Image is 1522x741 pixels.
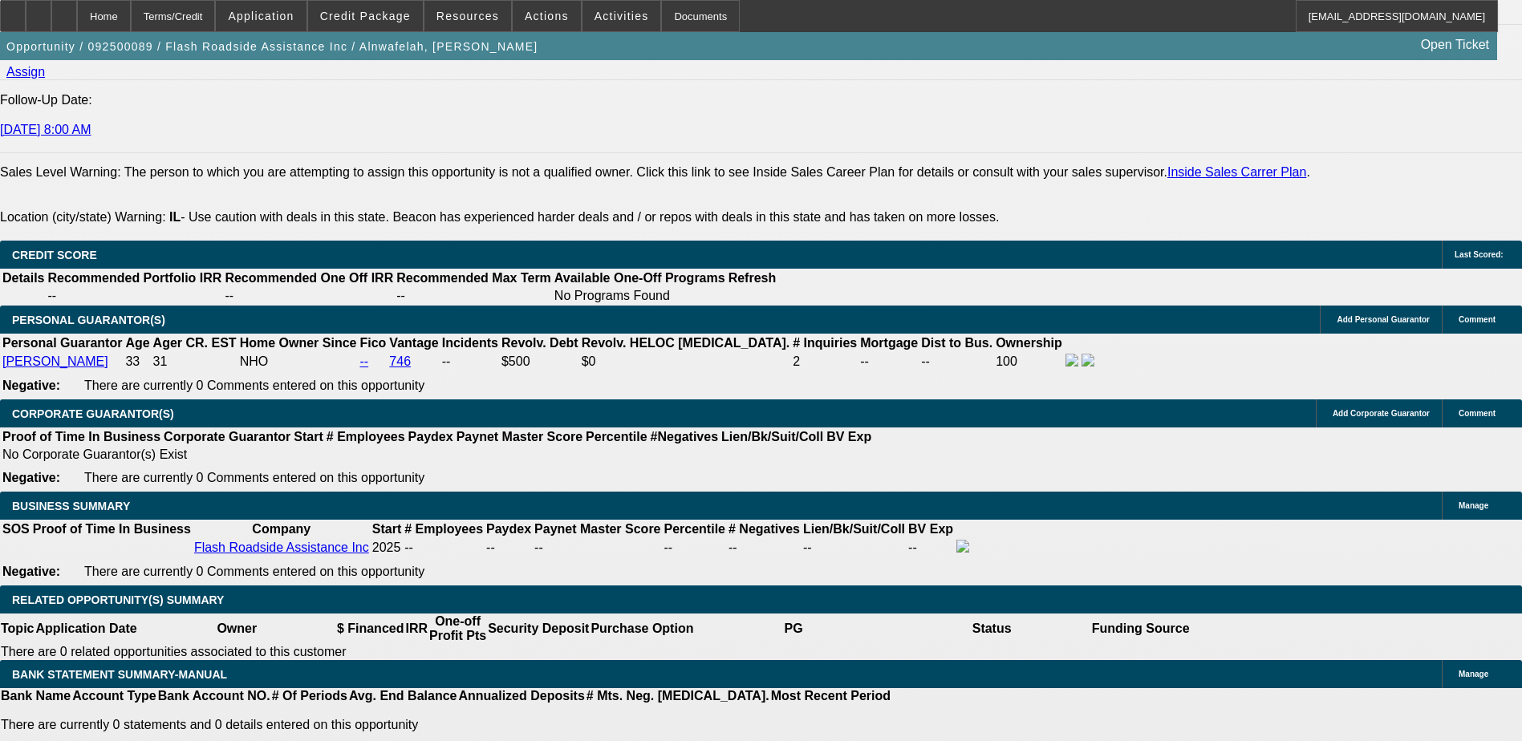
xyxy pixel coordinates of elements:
[1337,315,1430,324] span: Add Personal Guarantor
[408,430,453,443] b: Paydex
[664,541,725,555] div: --
[582,336,790,350] b: Revolv. HELOC [MEDICAL_DATA].
[194,541,369,554] a: Flash Roadside Assistance Inc
[826,430,871,443] b: BV Exp
[12,249,97,261] span: CREDIT SCORE
[729,522,800,536] b: # Negatives
[1082,354,1094,366] img: linkedin-icon.png
[84,471,424,484] span: There are currently 0 Comments entered on this opportunity
[651,430,719,443] b: #Negatives
[581,353,791,370] td: $0
[404,541,413,554] span: --
[1414,31,1496,59] a: Open Ticket
[84,565,424,578] span: There are currently 0 Comments entered on this opportunity
[138,613,336,644] th: Owner
[164,430,290,443] b: Corporate Guarantor
[501,336,578,350] b: Revolv. Debt
[1459,409,1496,418] span: Comment
[240,336,357,350] b: Home Owner Since
[554,288,726,304] td: No Programs Found
[2,471,60,484] b: Negative:
[2,270,45,286] th: Details
[125,336,149,350] b: Age
[224,270,394,286] th: Recommended One Off IRR
[457,430,582,443] b: Paynet Master Score
[372,522,401,536] b: Start
[1459,315,1496,324] span: Comment
[501,353,579,370] td: $500
[47,288,222,304] td: --
[534,541,660,555] div: --
[169,210,999,224] label: - Use caution with deals in this state. Beacon has experienced harder deals and / or repos with d...
[770,688,891,704] th: Most Recent Period
[792,353,858,370] td: 2
[2,379,60,392] b: Negative:
[728,270,777,286] th: Refresh
[320,10,411,22] span: Credit Package
[1065,354,1078,366] img: facebook-icon.png
[859,353,919,370] td: --
[389,354,411,368] a: 746
[424,1,511,31] button: Resources
[294,430,323,443] b: Start
[12,407,174,420] span: CORPORATE GUARANTOR(S)
[729,541,800,555] div: --
[908,522,953,536] b: BV Exp
[404,613,428,644] th: IRR
[404,522,483,536] b: # Employees
[486,522,531,536] b: Paydex
[124,165,1310,179] label: The person to which you are attempting to assign this opportunity is not a qualified owner. Click...
[956,540,969,553] img: facebook-icon.png
[12,593,224,606] span: RELATED OPPORTUNITY(S) SUMMARY
[32,521,192,537] th: Proof of Time In Business
[793,336,857,350] b: # Inquiries
[2,565,60,578] b: Negative:
[2,521,30,537] th: SOS
[907,539,954,557] td: --
[12,500,130,512] span: BUSINESS SUMMARY
[2,354,108,368] a: [PERSON_NAME]
[694,613,892,644] th: PG
[586,688,770,704] th: # Mts. Neg. [MEDICAL_DATA].
[586,430,647,443] b: Percentile
[525,10,569,22] span: Actions
[554,270,726,286] th: Available One-Off Programs
[428,613,487,644] th: One-off Profit Pts
[921,336,992,350] b: Dist to Bus.
[1333,409,1430,418] span: Add Corporate Guarantor
[157,688,271,704] th: Bank Account NO.
[359,354,368,368] a: --
[34,613,137,644] th: Application Date
[336,613,405,644] th: $ Financed
[1,718,891,732] p: There are currently 0 statements and 0 details entered on this opportunity
[239,353,358,370] td: NHO
[595,10,649,22] span: Activities
[1459,501,1488,510] span: Manage
[152,353,237,370] td: 31
[2,447,879,463] td: No Corporate Guarantor(s) Exist
[71,688,157,704] th: Account Type
[6,40,538,53] span: Opportunity / 092500089 / Flash Roadside Assistance Inc / Alnwafelah, [PERSON_NAME]
[996,336,1062,350] b: Ownership
[721,430,823,443] b: Lien/Bk/Suit/Coll
[153,336,237,350] b: Ager CR. EST
[534,522,660,536] b: Paynet Master Score
[436,10,499,22] span: Resources
[590,613,694,644] th: Purchase Option
[124,353,150,370] td: 33
[252,522,310,536] b: Company
[582,1,661,31] button: Activities
[308,1,423,31] button: Credit Package
[441,353,499,370] td: --
[2,429,161,445] th: Proof of Time In Business
[1167,165,1306,179] a: Inside Sales Carrer Plan
[485,539,532,557] td: --
[1459,670,1488,678] span: Manage
[396,270,552,286] th: Recommended Max Term
[84,379,424,392] span: There are currently 0 Comments entered on this opportunity
[2,336,122,350] b: Personal Guarantor
[893,613,1091,644] th: Status
[920,353,993,370] td: --
[169,210,181,224] b: IL
[327,430,405,443] b: # Employees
